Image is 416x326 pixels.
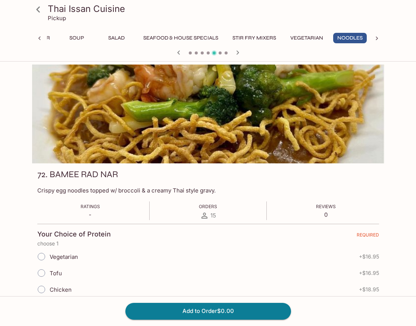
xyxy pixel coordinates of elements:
[100,33,133,43] button: Salad
[357,232,379,241] span: REQUIRED
[37,169,118,180] h3: 72. BAMEE RAD NAR
[125,303,291,319] button: Add to Order$0.00
[48,15,66,22] p: Pickup
[316,204,336,209] span: Reviews
[81,211,100,218] p: -
[81,204,100,209] span: Ratings
[359,254,379,260] span: + $16.95
[359,270,379,276] span: + $16.95
[286,33,327,43] button: Vegetarian
[210,212,216,219] span: 15
[32,65,384,163] div: 72. BAMEE RAD NAR
[37,241,379,247] p: choose 1
[199,204,217,209] span: Orders
[50,270,62,277] span: Tofu
[37,230,111,238] h4: Your Choice of Protein
[37,187,379,194] p: Crispy egg noodles topped w/ broccoli & a creamy Thai style gravy.
[60,33,94,43] button: Soup
[48,3,381,15] h3: Thai Issan Cuisine
[359,286,379,292] span: + $18.95
[50,286,72,293] span: Chicken
[333,33,367,43] button: Noodles
[139,33,222,43] button: Seafood & House Specials
[228,33,280,43] button: Stir Fry Mixers
[316,211,336,218] p: 0
[50,253,78,260] span: Vegetarian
